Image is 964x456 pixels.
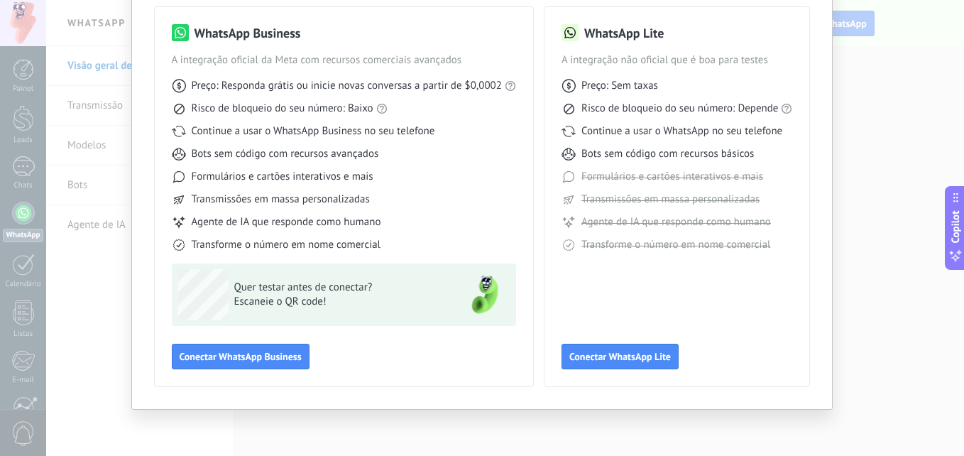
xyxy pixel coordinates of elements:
span: Transmissões em massa personalizadas [581,192,760,207]
img: green-phone.png [459,269,510,320]
span: Quer testar antes de conectar? [234,281,442,295]
span: A integração não oficial que é boa para testes [562,53,793,67]
span: Risco de bloqueio do seu número: Baixo [192,102,373,116]
span: Escaneie o QR code! [234,295,442,309]
button: Conectar WhatsApp Business [172,344,310,369]
span: Conectar WhatsApp Lite [569,352,671,362]
span: Agente de IA que responde como humano [192,215,381,229]
span: Preço: Sem taxas [581,79,658,93]
h3: WhatsApp Lite [584,24,664,42]
span: Agente de IA que responde como humano [581,215,771,229]
span: Formulários e cartões interativos e mais [192,170,373,184]
span: Transforme o número em nome comercial [192,238,380,252]
span: Transforme o número em nome comercial [581,238,770,252]
button: Conectar WhatsApp Lite [562,344,679,369]
span: Copilot [948,211,963,244]
span: A integração oficial da Meta com recursos comerciais avançados [172,53,516,67]
span: Continue a usar o WhatsApp no seu telefone [581,124,782,139]
span: Bots sem código com recursos básicos [581,147,754,161]
span: Formulários e cartões interativos e mais [581,170,763,184]
span: Risco de bloqueio do seu número: Depende [581,102,779,116]
span: Continue a usar o WhatsApp Business no seu telefone [192,124,435,139]
span: Transmissões em massa personalizadas [192,192,370,207]
span: Bots sem código com recursos avançados [192,147,379,161]
span: Preço: Responda grátis ou inicie novas conversas a partir de $0,0002 [192,79,502,93]
span: Conectar WhatsApp Business [180,352,302,362]
h3: WhatsApp Business [195,24,301,42]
